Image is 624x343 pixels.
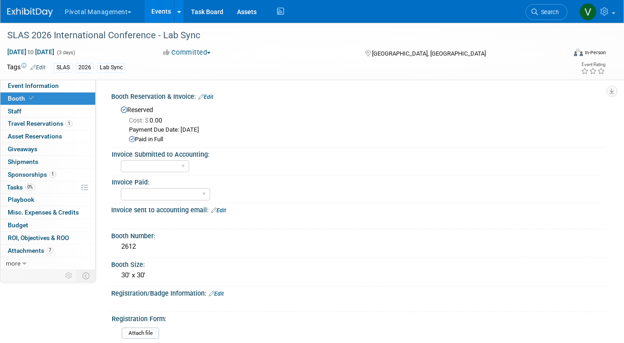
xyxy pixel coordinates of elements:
span: Budget [8,221,28,229]
div: Booth Reservation & Invoice: [111,90,606,102]
a: Tasks0% [0,181,95,194]
span: Tasks [7,184,35,191]
span: 1 [66,120,72,127]
div: Invoice Paid: [112,175,602,187]
a: Event Information [0,80,95,92]
span: ROI, Objectives & ROO [8,234,69,241]
span: Giveaways [8,145,37,153]
a: Booth [0,92,95,105]
i: Booth reservation complete [29,96,34,101]
div: SLAS [54,63,72,72]
div: 2026 [76,63,94,72]
a: Playbook [0,194,95,206]
a: Budget [0,219,95,231]
span: (3 days) [56,50,75,56]
div: 30' x 30' [118,268,599,282]
div: Lab Sync [97,63,125,72]
div: Reserved [118,103,599,144]
span: Booth [8,95,36,102]
span: Event Information [8,82,59,89]
a: Edit [209,291,224,297]
td: Personalize Event Tab Strip [61,270,77,282]
a: Search [526,4,567,20]
div: Payment Due Date: [DATE] [129,126,599,134]
td: Toggle Event Tabs [77,270,96,282]
span: 7 [46,247,53,254]
span: Playbook [8,196,34,203]
span: Sponsorships [8,171,56,178]
span: [DATE] [DATE] [7,48,55,56]
span: Asset Reservations [8,133,62,140]
div: Registration Form: [112,312,602,323]
td: Tags [7,62,46,73]
div: Booth Size: [111,258,606,269]
span: Search [538,9,559,15]
a: Misc. Expenses & Credits [0,206,95,219]
a: Attachments7 [0,245,95,257]
button: Committed [160,48,214,57]
span: 1 [49,171,56,178]
span: Staff [8,108,21,115]
a: ROI, Objectives & ROO [0,232,95,244]
span: more [6,260,21,267]
div: Paid in Full [129,135,599,144]
img: Format-Inperson.png [574,49,583,56]
div: Event Rating [581,62,605,67]
img: ExhibitDay [7,8,53,17]
div: Event Format [517,47,606,61]
a: Edit [31,64,46,71]
img: Valerie Weld [579,3,597,20]
a: more [0,257,95,270]
a: Edit [198,94,213,100]
span: Travel Reservations [8,120,72,127]
span: [GEOGRAPHIC_DATA], [GEOGRAPHIC_DATA] [372,50,486,57]
div: Invoice Submitted to Accounting: [112,148,602,159]
div: Booth Number: [111,229,606,241]
span: Attachments [8,247,53,254]
div: Registration/Badge Information: [111,287,606,298]
span: 0% [25,184,35,190]
a: Edit [211,207,226,214]
span: Cost: $ [129,117,150,124]
div: SLAS 2026 International Conference - Lab Sync [4,27,555,44]
a: Sponsorships1 [0,169,95,181]
div: 2612 [118,240,599,254]
span: Shipments [8,158,38,165]
span: to [26,48,35,56]
a: Staff [0,105,95,118]
a: Asset Reservations [0,130,95,143]
div: Invoice sent to accounting email: [111,203,606,215]
a: Shipments [0,156,95,168]
a: Travel Reservations1 [0,118,95,130]
span: Misc. Expenses & Credits [8,209,79,216]
div: In-Person [584,49,606,56]
a: Giveaways [0,143,95,155]
span: 0.00 [129,117,166,124]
